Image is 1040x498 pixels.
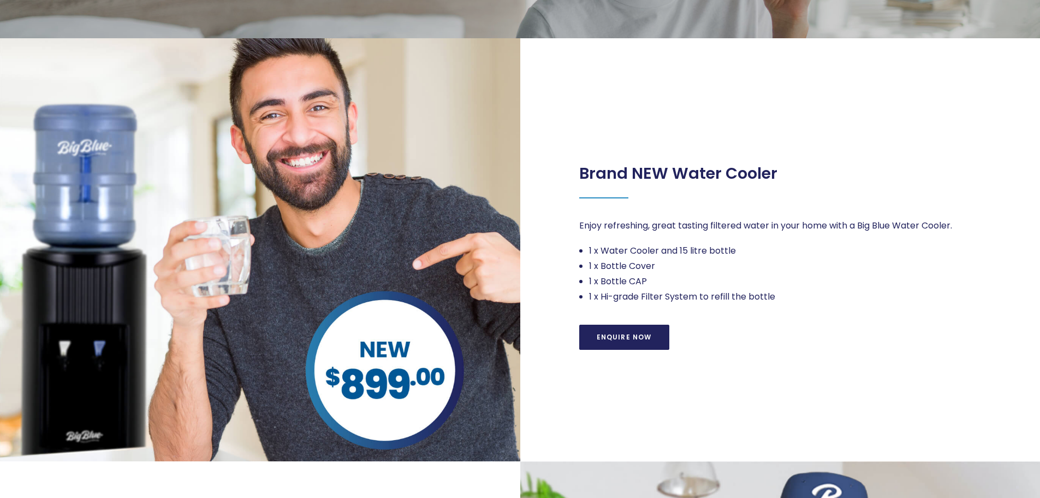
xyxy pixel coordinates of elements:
div: Page 1 [579,218,982,304]
div: Page 1 [579,149,777,183]
li: 1 x Bottle CAP [589,274,982,289]
a: Enquire Now [579,325,669,350]
iframe: Chatbot [968,426,1025,483]
p: Enjoy refreshing, great tasting filtered water in your home with a Big Blue Water Cooler. [579,218,982,233]
li: 1 x Hi-grade Filter System to refill the bottle [589,289,982,304]
li: 1 x Bottle Cover [589,259,982,274]
li: 1 x Water Cooler and 15 litre bottle [589,243,982,259]
h2: Brand NEW Water Cooler [579,164,777,183]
